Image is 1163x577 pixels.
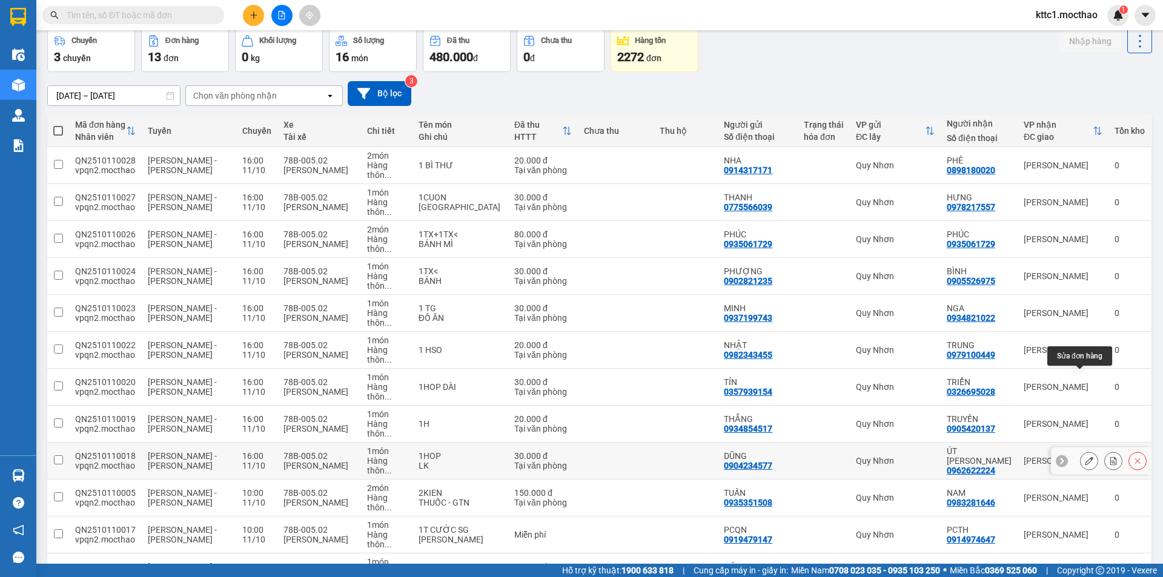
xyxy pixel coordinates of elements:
div: Trạng thái [804,120,844,130]
div: 1 món [367,409,406,419]
span: [PERSON_NAME] - [PERSON_NAME] [148,451,217,470]
div: vpqn2.mocthao [75,313,136,323]
div: 16:00 [242,229,271,239]
div: 1CUON [419,193,502,202]
div: 2 món [367,225,406,234]
div: Người gửi [724,120,792,130]
div: vpqn2.mocthao [75,387,136,397]
div: 78B-005.02 [283,266,354,276]
div: Hàng thông thường [367,197,406,217]
div: 0914317171 [724,165,772,175]
span: [PERSON_NAME] - [PERSON_NAME] [148,266,217,286]
div: TRUYỀN [947,414,1012,424]
input: Tìm tên, số ĐT hoặc mã đơn [67,8,210,22]
div: 78B-005.02 [283,156,354,165]
span: [PERSON_NAME] - [PERSON_NAME] [148,193,217,212]
th: Toggle SortBy [69,115,142,147]
div: 150.000 đ [514,488,572,498]
div: 78B-005.02 [283,303,354,313]
div: 30.000 đ [514,193,572,202]
button: file-add [271,5,293,26]
span: chuyến [63,53,91,63]
div: 2 món [367,151,406,160]
img: solution-icon [12,139,25,152]
div: Tại văn phòng [514,239,572,249]
div: QN2510110019 [75,414,136,424]
div: Tại văn phòng [514,202,572,212]
span: ... [385,392,392,401]
span: 2272 [617,50,644,64]
button: Chưa thu0đ [517,28,605,72]
div: 1 món [367,188,406,197]
span: ... [385,281,392,291]
div: hóa đơn [804,132,844,142]
div: Hàng thông thường [367,419,406,438]
img: warehouse-icon [12,48,25,61]
div: Chuyến [242,126,271,136]
div: 30.000 đ [514,266,572,276]
div: 11/10 [242,387,271,397]
div: [PERSON_NAME] [1024,456,1102,466]
div: 2 món [367,483,406,493]
span: notification [13,524,24,536]
div: Tại văn phòng [514,498,572,507]
div: QN2510110005 [75,488,136,498]
div: QN2510110026 [75,229,136,239]
div: 0902821235 [724,276,772,286]
img: warehouse-icon [12,79,25,91]
div: 78B-005.02 [283,229,354,239]
div: 0934854517 [724,424,772,434]
div: 16:00 [242,266,271,276]
div: 78B-005.02 [283,377,354,387]
div: 0934821022 [947,313,995,323]
div: 0935351508 [724,498,772,507]
button: Bộ lọc [348,81,411,106]
div: Quy Nhơn [856,419,935,429]
div: 2KIEN [419,488,502,498]
div: MINH [724,303,792,313]
div: vpqn2.mocthao [75,239,136,249]
span: đ [530,53,535,63]
div: 0 [1115,160,1145,170]
div: Quy Nhơn [856,456,935,466]
div: [PERSON_NAME] [283,239,354,249]
div: [PERSON_NAME] [1024,308,1102,318]
div: Hàng thông thường [367,530,406,549]
div: 0326695028 [947,387,995,397]
div: 1TX+1TX< [419,229,502,239]
span: search [50,11,59,19]
button: aim [299,5,320,26]
div: PHÚC [947,229,1012,239]
div: 16:00 [242,303,271,313]
button: plus [243,5,264,26]
div: 1 TG [419,303,502,313]
div: 0898180020 [947,165,995,175]
div: Quy Nhơn [856,234,935,244]
div: [PERSON_NAME] [1024,382,1102,392]
span: ... [385,244,392,254]
div: [PERSON_NAME] [1024,493,1102,503]
div: Số điện thoại [724,132,792,142]
div: Hàng thông thường [367,345,406,364]
span: ... [385,429,392,438]
div: PCTH [947,525,1012,535]
div: Khối lượng [259,36,296,45]
div: Tồn kho [1115,126,1145,136]
img: warehouse-icon [12,469,25,482]
div: 0983281646 [947,498,995,507]
div: Thu hộ [660,126,712,136]
div: Tại văn phòng [514,424,572,434]
div: BÁNH [419,276,502,286]
div: Hàng thông thường [367,456,406,475]
span: 16 [336,50,349,64]
sup: 3 [405,75,417,87]
span: [PERSON_NAME] - [PERSON_NAME] [148,229,217,249]
span: ... [385,466,392,475]
div: [PERSON_NAME] [283,165,354,175]
div: 0982343455 [724,350,772,360]
div: 1TX< [419,266,502,276]
span: 3 [54,50,61,64]
div: 0905420137 [947,424,995,434]
div: 16:00 [242,451,271,461]
div: 0 [1115,234,1145,244]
